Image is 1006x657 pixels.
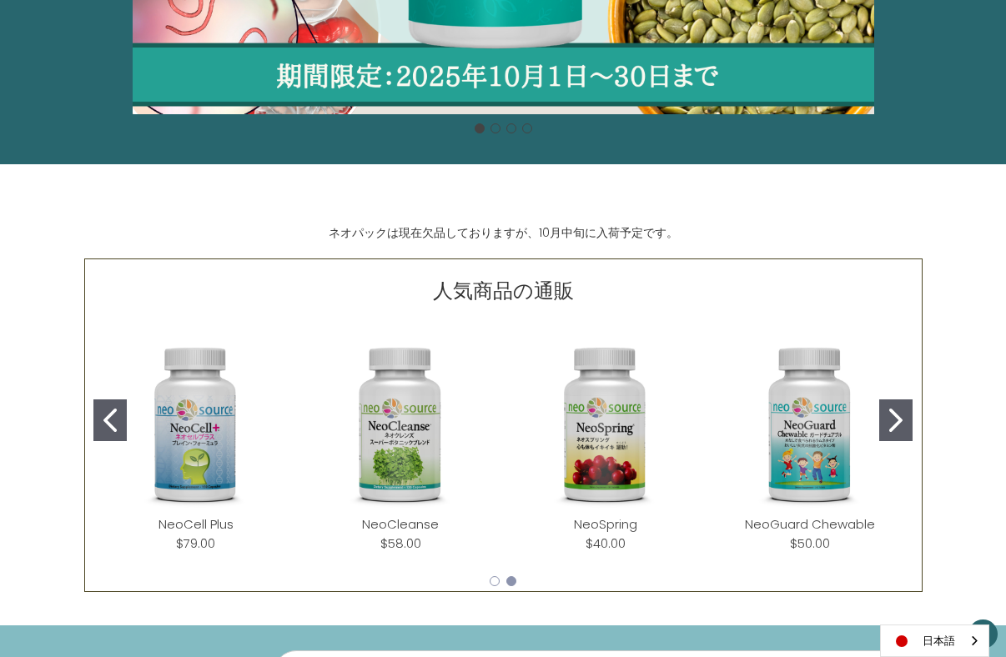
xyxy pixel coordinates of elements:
[881,625,988,656] a: 日本語
[158,515,234,533] a: NeoCell Plus
[506,576,516,586] button: Go to slide 2
[574,515,637,533] a: NeoSpring
[490,576,500,586] button: Go to slide 1
[503,323,708,566] div: NeoSpring
[433,276,574,306] p: 人気商品の通販
[516,336,695,514] img: NeoSpring
[107,336,285,514] img: NeoCell Plus
[745,515,875,533] a: NeoGuard Chewable
[362,515,439,533] a: NeoCleanse
[879,399,913,441] button: Go to slide 2
[708,323,913,566] div: NeoGuard Chewable
[490,123,500,133] button: Go to slide 2
[506,123,516,133] button: Go to slide 3
[522,123,532,133] button: Go to slide 4
[475,123,485,133] button: Go to slide 1
[790,534,830,553] div: $50.00
[299,323,504,566] div: NeoCleanse
[880,624,989,657] div: Language
[329,224,678,242] p: ネオパックは現在欠品しておりますが、10月中旬に入荷予定です。
[380,534,421,553] div: $58.00
[93,323,299,566] div: NeoCell Plus
[176,534,215,553] div: $79.00
[880,624,989,657] aside: Language selected: 日本語
[312,336,490,514] img: NeoCleanse
[722,336,900,514] img: NeoGuard Chewable
[586,534,626,553] div: $40.00
[93,399,127,441] button: Go to slide 1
